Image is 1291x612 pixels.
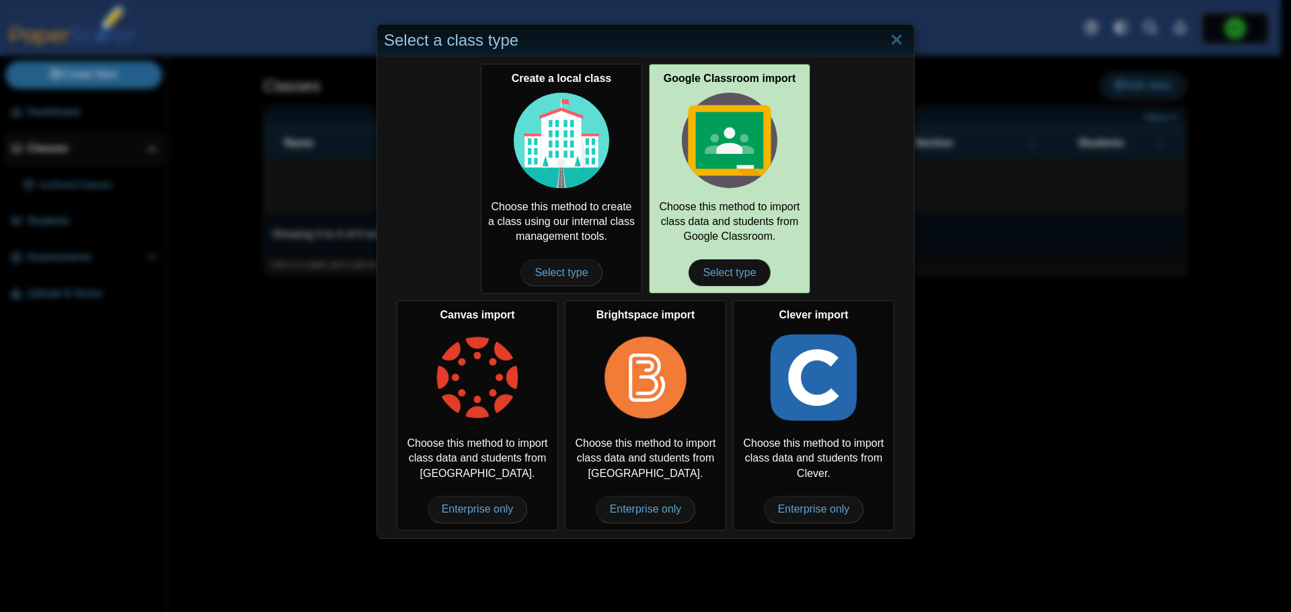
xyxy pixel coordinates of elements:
img: class-type-google-classroom.svg [682,93,777,188]
img: class-type-canvas.png [430,330,525,425]
div: Choose this method to import class data and students from Clever. [733,300,894,530]
b: Clever import [779,309,848,320]
span: Enterprise only [428,496,528,523]
b: Brightspace import [596,309,695,320]
div: Choose this method to import class data and students from [GEOGRAPHIC_DATA]. [397,300,558,530]
span: Enterprise only [764,496,864,523]
span: Select type [520,259,602,286]
a: Close [886,29,907,52]
a: Google Classroom import Choose this method to import class data and students from Google Classroo... [649,64,810,294]
span: Enterprise only [596,496,696,523]
div: Choose this method to create a class using our internal class management tools. [481,64,642,294]
a: Create a local class Choose this method to create a class using our internal class management too... [481,64,642,294]
img: class-type-brightspace.png [598,330,693,425]
div: Select a class type [377,25,914,56]
div: Choose this method to import class data and students from [GEOGRAPHIC_DATA]. [565,300,726,530]
b: Create a local class [512,73,612,84]
img: class-type-local.svg [514,93,609,188]
b: Google Classroom import [664,73,795,84]
span: Select type [689,259,770,286]
b: Canvas import [440,309,514,320]
div: Choose this method to import class data and students from Google Classroom. [649,64,810,294]
img: class-type-clever.png [766,330,861,425]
